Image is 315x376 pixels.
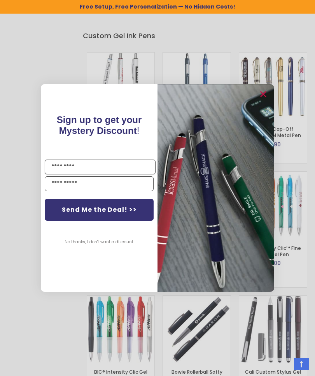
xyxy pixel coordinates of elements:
span: Sign up to get your Mystery Discount [57,114,142,136]
span: ! [57,114,142,136]
img: pop-up-image [157,84,274,292]
button: Close dialog [257,88,269,100]
button: No thanks, I don't want a discount. [61,232,138,252]
button: Send Me the Deal! >> [45,199,154,221]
